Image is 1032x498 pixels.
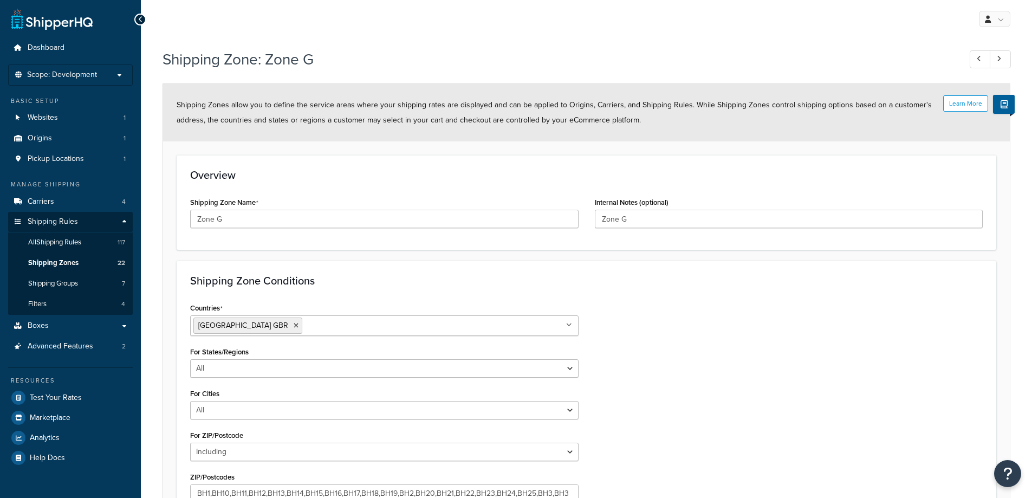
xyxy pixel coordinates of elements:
label: For States/Regions [190,348,249,356]
span: Shipping Zones [28,258,79,268]
div: Manage Shipping [8,180,133,189]
span: Origins [28,134,52,143]
span: Boxes [28,321,49,331]
h3: Overview [190,169,983,181]
a: Advanced Features2 [8,337,133,357]
li: Websites [8,108,133,128]
span: Help Docs [30,454,65,463]
span: Websites [28,113,58,122]
span: Test Your Rates [30,393,82,403]
a: Help Docs [8,448,133,468]
span: Scope: Development [27,70,97,80]
button: Learn More [943,95,988,112]
h3: Shipping Zone Conditions [190,275,983,287]
label: For ZIP/Postcode [190,431,243,439]
a: Previous Record [970,50,991,68]
a: Shipping Rules [8,212,133,232]
li: Filters [8,294,133,314]
a: Marketplace [8,408,133,428]
span: Shipping Zones allow you to define the service areas where your shipping rates are displayed and ... [177,99,932,126]
li: Carriers [8,192,133,212]
span: 1 [124,134,126,143]
li: Shipping Zones [8,253,133,273]
a: Pickup Locations1 [8,149,133,169]
a: Websites1 [8,108,133,128]
button: Show Help Docs [993,95,1015,114]
a: Next Record [990,50,1011,68]
span: Marketplace [30,413,70,423]
span: 1 [124,113,126,122]
span: 117 [118,238,125,247]
span: Shipping Rules [28,217,78,227]
span: 4 [121,300,125,309]
label: Countries [190,304,223,313]
li: Pickup Locations [8,149,133,169]
a: Analytics [8,428,133,448]
a: Test Your Rates [8,388,133,408]
a: AllShipping Rules117 [8,232,133,253]
span: Filters [28,300,47,309]
span: Pickup Locations [28,154,84,164]
span: Analytics [30,434,60,443]
a: Shipping Groups7 [8,274,133,294]
span: 22 [118,258,125,268]
div: Resources [8,376,133,385]
span: Shipping Groups [28,279,78,288]
span: All Shipping Rules [28,238,81,247]
span: 4 [122,197,126,206]
div: Basic Setup [8,96,133,106]
a: Boxes [8,316,133,336]
label: Shipping Zone Name [190,198,258,207]
span: 7 [122,279,125,288]
span: 2 [122,342,126,351]
label: ZIP/Postcodes [190,473,235,481]
span: Dashboard [28,43,64,53]
li: Shipping Rules [8,212,133,315]
span: Advanced Features [28,342,93,351]
a: Origins1 [8,128,133,148]
li: Advanced Features [8,337,133,357]
span: Carriers [28,197,54,206]
a: Filters4 [8,294,133,314]
span: [GEOGRAPHIC_DATA] GBR [198,320,288,331]
a: Carriers4 [8,192,133,212]
li: Origins [8,128,133,148]
li: Shipping Groups [8,274,133,294]
label: For Cities [190,390,219,398]
h1: Shipping Zone: Zone G [163,49,950,70]
label: Internal Notes (optional) [595,198,668,206]
a: Dashboard [8,38,133,58]
a: Shipping Zones22 [8,253,133,273]
button: Open Resource Center [994,460,1021,487]
span: 1 [124,154,126,164]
